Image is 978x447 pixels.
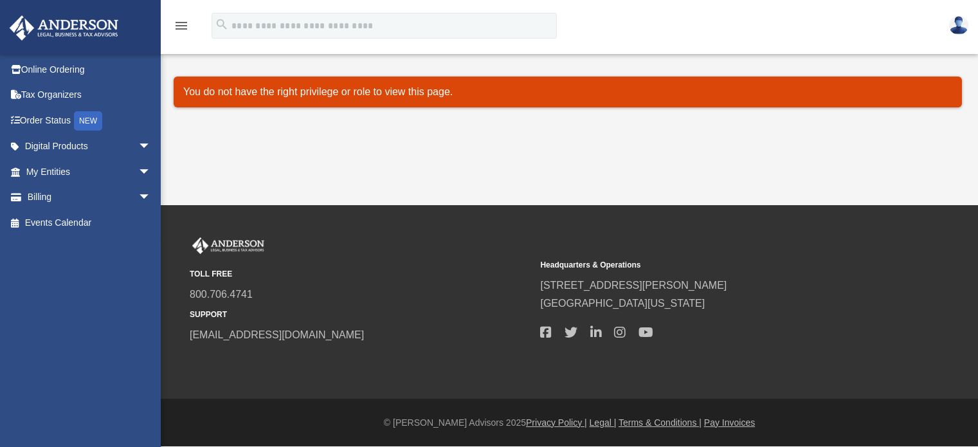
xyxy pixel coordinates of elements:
a: [STREET_ADDRESS][PERSON_NAME] [540,280,727,291]
a: Terms & Conditions | [619,417,702,428]
a: Privacy Policy | [526,417,587,428]
div: NEW [74,111,102,131]
a: [GEOGRAPHIC_DATA][US_STATE] [540,298,705,309]
a: menu [174,23,189,33]
img: Anderson Advisors Platinum Portal [190,237,267,254]
small: TOLL FREE [190,268,531,281]
i: menu [174,18,189,33]
small: SUPPORT [190,308,531,322]
a: [EMAIL_ADDRESS][DOMAIN_NAME] [190,329,364,340]
img: Anderson Advisors Platinum Portal [6,15,122,41]
a: Billingarrow_drop_down [9,185,170,210]
span: arrow_drop_down [138,159,164,185]
img: User Pic [949,16,968,35]
span: arrow_drop_down [138,185,164,211]
div: © [PERSON_NAME] Advisors 2025 [161,415,978,431]
a: My Entitiesarrow_drop_down [9,159,170,185]
a: Pay Invoices [704,417,755,428]
a: Legal | [590,417,617,428]
a: 800.706.4741 [190,289,253,300]
i: search [215,17,229,32]
small: Headquarters & Operations [540,259,882,272]
a: Events Calendar [9,210,170,235]
a: Online Ordering [9,57,170,82]
a: Digital Productsarrow_drop_down [9,134,170,160]
a: Order StatusNEW [9,107,170,134]
p: You do not have the right privilege or role to view this page. [183,83,952,101]
span: arrow_drop_down [138,134,164,160]
a: Tax Organizers [9,82,170,108]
